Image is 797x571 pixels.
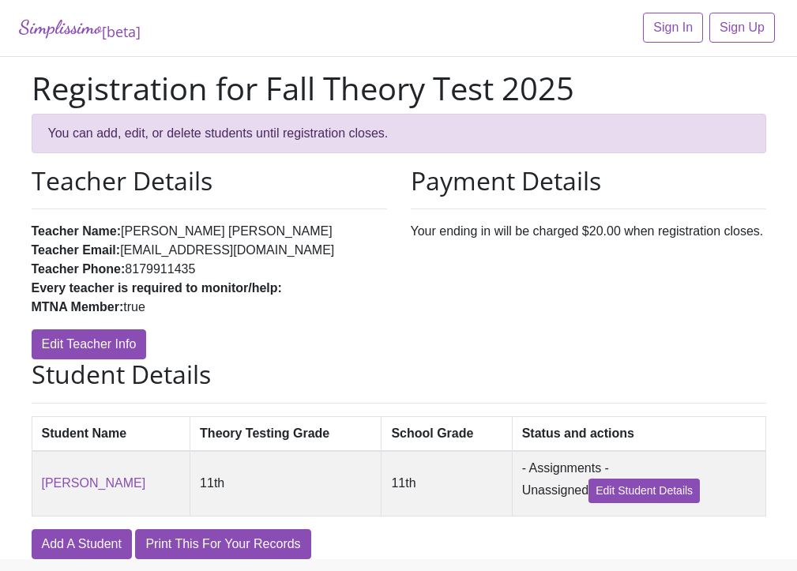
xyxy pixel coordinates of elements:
[19,13,141,43] a: Simplissimo[beta]
[709,13,775,43] a: Sign Up
[411,166,766,196] h2: Payment Details
[102,22,141,41] sub: [beta]
[32,166,387,196] h2: Teacher Details
[588,479,700,503] a: Edit Student Details
[32,69,766,107] h1: Registration for Fall Theory Test 2025
[32,222,387,241] li: [PERSON_NAME] [PERSON_NAME]
[32,262,126,276] strong: Teacher Phone:
[32,300,124,314] strong: MTNA Member:
[32,114,766,153] div: You can add, edit, or delete students until registration closes.
[32,529,132,559] a: Add A Student
[32,243,121,257] strong: Teacher Email:
[399,166,778,359] div: Your ending in will be charged $20.00 when registration closes.
[32,281,282,295] strong: Every teacher is required to monitor/help:
[512,416,765,451] th: Status and actions
[32,241,387,260] li: [EMAIL_ADDRESS][DOMAIN_NAME]
[190,451,382,517] td: 11th
[643,13,703,43] a: Sign In
[32,260,387,279] li: 8179911435
[382,451,512,517] td: 11th
[42,476,146,490] a: [PERSON_NAME]
[32,359,766,389] h2: Student Details
[190,416,382,451] th: Theory Testing Grade
[32,224,122,238] strong: Teacher Name:
[32,298,387,317] li: true
[135,529,310,559] a: Print This For Your Records
[32,416,190,451] th: Student Name
[512,451,765,517] td: - Assignments - Unassigned
[382,416,512,451] th: School Grade
[32,329,147,359] a: Edit Teacher Info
